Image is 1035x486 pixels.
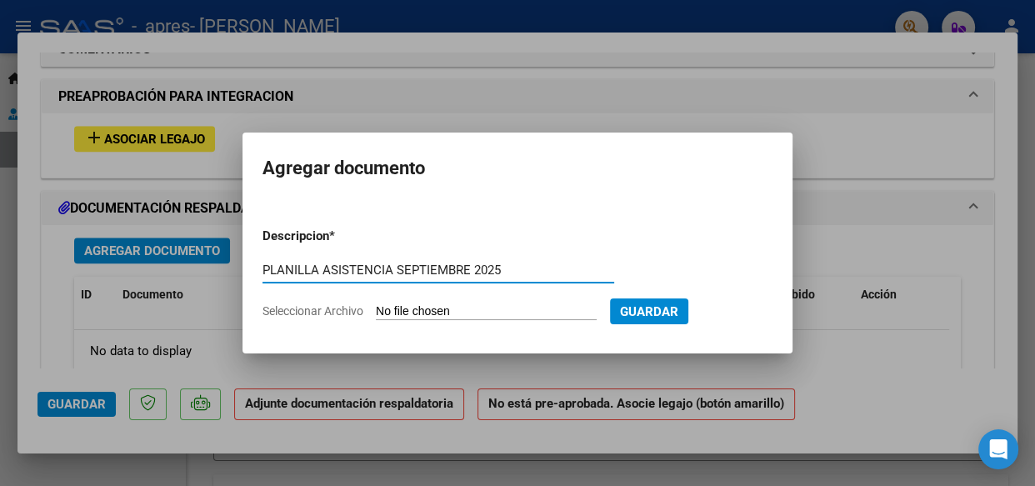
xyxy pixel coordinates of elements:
[620,304,678,319] span: Guardar
[978,429,1018,469] div: Open Intercom Messenger
[610,298,688,324] button: Guardar
[262,304,363,318] span: Seleccionar Archivo
[262,227,416,246] p: Descripcion
[262,153,772,184] h2: Agregar documento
